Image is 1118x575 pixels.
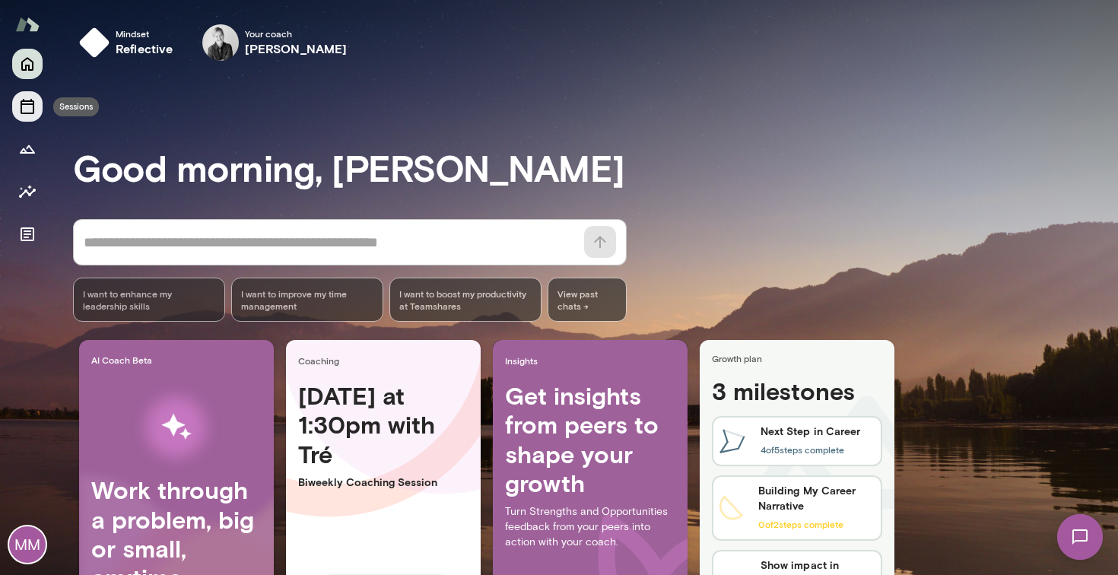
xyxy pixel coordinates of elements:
[53,97,99,116] div: Sessions
[12,134,43,164] button: Growth Plan
[389,278,542,322] div: I want to boost my productivity at Teamshares
[202,24,239,61] img: Tré Wright
[73,146,1118,189] h3: Good morning, [PERSON_NAME]
[116,27,173,40] span: Mindset
[83,287,215,312] span: I want to enhance my leadership skills
[548,278,627,322] span: View past chats ->
[231,278,383,322] div: I want to improve my time management
[12,219,43,249] button: Documents
[109,379,244,475] img: AI Workflows
[761,444,844,455] span: 4 of 5 steps complete
[399,287,532,312] span: I want to boost my productivity at Teamshares
[505,504,675,550] p: Turn Strengths and Opportunities feedback from your peers into action with your coach.
[761,424,861,439] h6: Next Step in Career
[12,49,43,79] button: Home
[505,381,675,498] h4: Get insights from peers to shape your growth
[758,519,843,529] span: 0 of 2 steps complete
[712,376,882,411] h4: 3 milestones
[298,475,468,490] p: Biweekly Coaching Session
[758,483,875,513] h6: Building My Career Narrative
[12,91,43,122] button: Sessions
[505,354,681,367] span: Insights
[298,354,475,367] span: Coaching
[245,27,348,40] span: Your coach
[73,18,186,67] button: Mindsetreflective
[241,287,373,312] span: I want to improve my time management
[9,526,46,563] div: MM
[91,354,268,366] span: AI Coach Beta
[15,10,40,39] img: Mento
[79,27,110,58] img: mindset
[12,176,43,207] button: Insights
[73,278,225,322] div: I want to enhance my leadership skills
[245,40,348,58] h6: [PERSON_NAME]
[116,40,173,58] h6: reflective
[298,381,468,469] h4: [DATE] at 1:30pm with Tré
[712,352,888,364] span: Growth plan
[192,18,358,67] div: Tré WrightYour coach[PERSON_NAME]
